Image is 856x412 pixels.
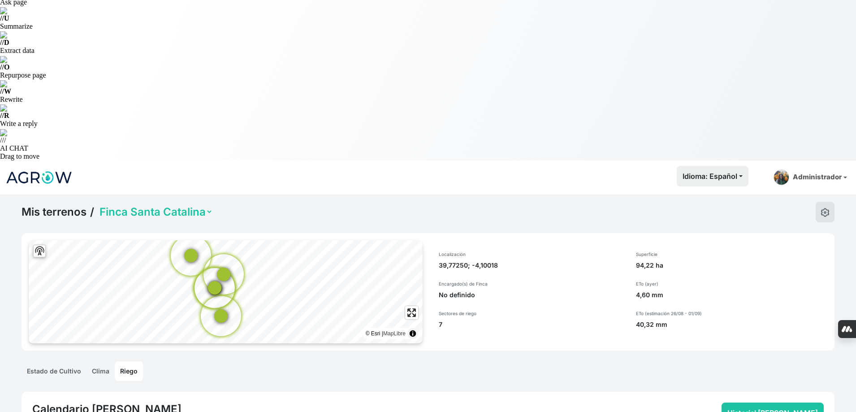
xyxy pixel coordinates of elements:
a: Estado de Cultivo [22,361,86,381]
a: MapLibre [383,330,406,337]
div: © Esri | [366,329,406,338]
img: edit [821,208,830,217]
p: 4,60 mm [636,291,828,299]
img: Zoom to locations [34,245,45,256]
summary: Toggle attribution [407,328,418,339]
button: Enter fullscreen [405,306,418,319]
button: Idioma: Español [677,166,748,186]
a: Clima [86,361,115,381]
div: Fit to Bounds [33,245,46,257]
p: 39,77250; -4,10018 [439,261,625,270]
p: 7 [439,320,625,329]
p: ETo (ayer) [636,281,828,287]
canvas: Map [29,240,423,343]
p: 94,22 ha [636,261,828,270]
p: Sectores de riego [439,310,625,317]
p: No definido [439,291,625,299]
p: ETo (estimación 26/08 - 01/09) [636,310,828,317]
p: Encargado(s) de Finca [439,281,625,287]
p: 40,32 mm [636,320,828,329]
div: Map marker [217,268,230,281]
img: Logo [5,166,73,189]
div: Map marker [184,249,198,262]
a: Mis terrenos [22,205,86,219]
p: Localización [439,251,625,257]
div: Map marker [214,309,228,323]
img: admin-picture [774,169,789,185]
select: Land Selector [98,205,213,219]
a: Administrador [770,166,851,189]
p: Superficie [636,251,828,257]
a: Riego [115,361,143,381]
div: Map marker [208,281,221,295]
span: / [90,205,94,219]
